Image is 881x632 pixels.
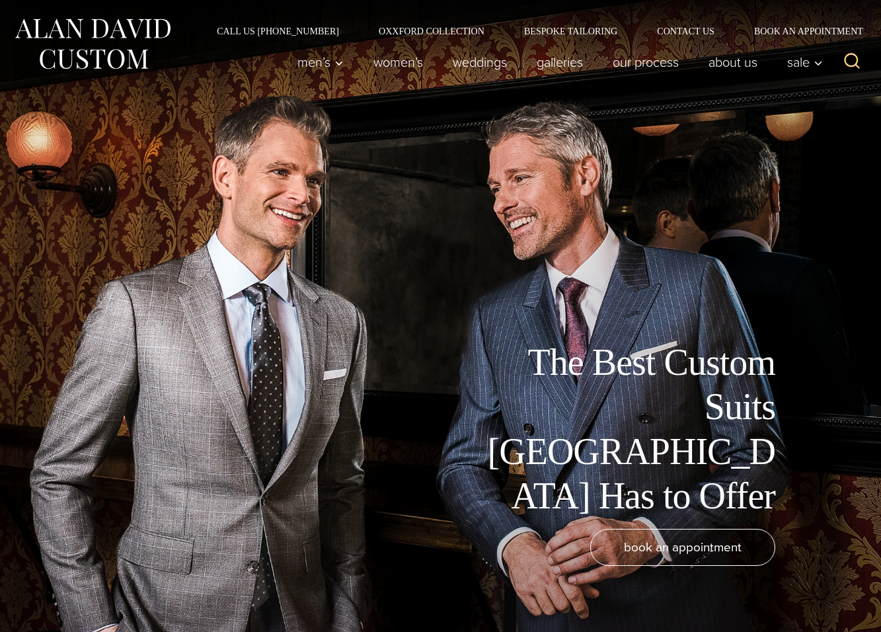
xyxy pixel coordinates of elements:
a: Galleries [522,49,598,75]
a: Our Process [598,49,694,75]
a: Oxxford Collection [359,26,504,36]
span: book an appointment [624,537,742,557]
a: book an appointment [590,529,775,566]
a: Call Us [PHONE_NUMBER] [197,26,359,36]
a: Bespoke Tailoring [504,26,637,36]
nav: Primary Navigation [283,49,830,75]
button: View Search Form [836,46,868,78]
a: Contact Us [637,26,734,36]
a: Women’s [359,49,438,75]
a: Book an Appointment [734,26,868,36]
nav: Secondary Navigation [197,26,868,36]
span: Men’s [297,56,344,69]
h1: The Best Custom Suits [GEOGRAPHIC_DATA] Has to Offer [478,340,775,518]
span: Sale [787,56,823,69]
img: Alan David Custom [13,15,172,73]
a: About Us [694,49,773,75]
a: weddings [438,49,522,75]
